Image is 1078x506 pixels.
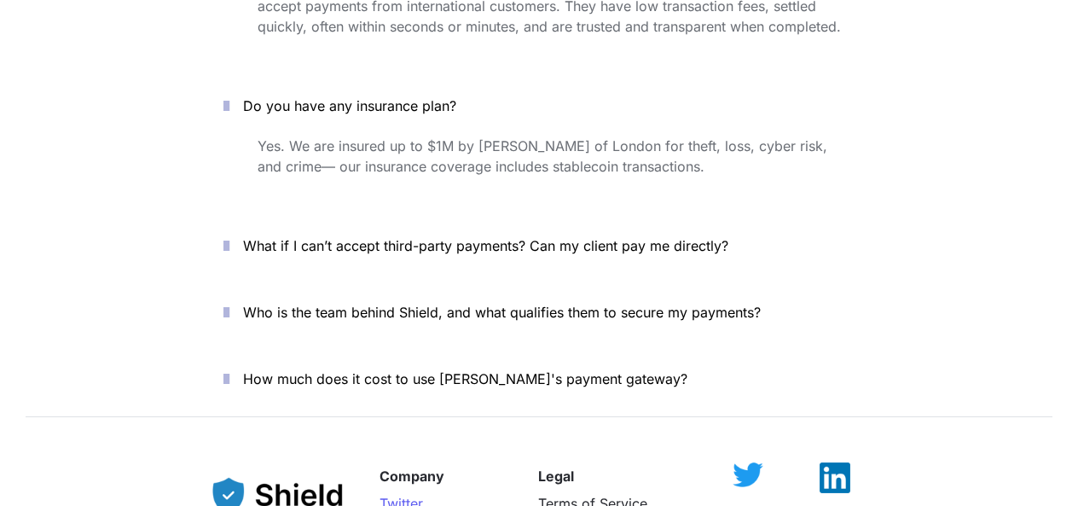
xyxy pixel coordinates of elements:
span: What if I can’t accept third-party payments? Can my client pay me directly? [243,237,728,254]
div: Do you have any insurance plan? [198,132,880,206]
button: Do you have any insurance plan? [198,79,880,132]
strong: Company [380,468,444,485]
button: What if I can’t accept third-party payments? Can my client pay me directly? [198,219,880,272]
span: How much does it cost to use [PERSON_NAME]'s payment gateway? [243,370,687,387]
span: Do you have any insurance plan? [243,97,456,114]
button: Who is the team behind Shield, and what qualifies them to secure my payments? [198,286,880,339]
span: Yes. We are insured up to $1M by [PERSON_NAME] of London for theft, loss, cyber risk, and crime— ... [258,137,832,175]
span: Who is the team behind Shield, and what qualifies them to secure my payments? [243,304,761,321]
button: How much does it cost to use [PERSON_NAME]'s payment gateway? [198,352,880,405]
strong: Legal [538,468,574,485]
